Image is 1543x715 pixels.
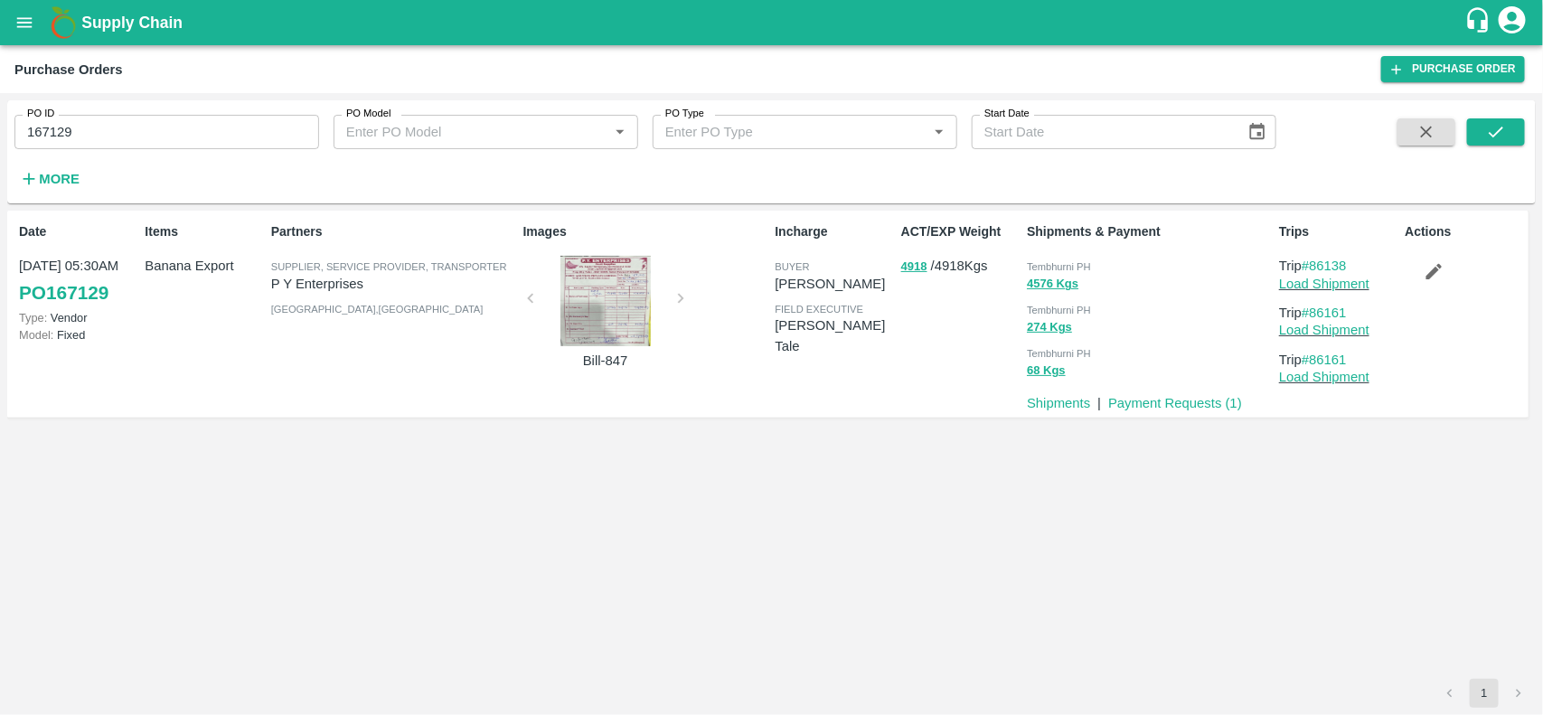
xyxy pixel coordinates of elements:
p: Actions [1406,222,1524,241]
p: Partners [271,222,516,241]
span: Supplier, Service Provider, Transporter [271,261,507,272]
button: 274 Kgs [1027,317,1072,338]
a: Purchase Order [1381,56,1525,82]
input: Start Date [972,115,1233,149]
p: [DATE] 05:30AM [19,256,137,276]
span: Tembhurni PH [1027,261,1091,272]
p: Trip [1279,303,1397,323]
p: Shipments & Payment [1027,222,1272,241]
a: Load Shipment [1279,323,1369,337]
a: #86138 [1302,259,1347,273]
p: Items [145,222,263,241]
span: [GEOGRAPHIC_DATA] , [GEOGRAPHIC_DATA] [271,304,484,315]
button: 68 Kgs [1027,361,1066,381]
a: Supply Chain [81,10,1464,35]
p: P Y Enterprises [271,274,516,294]
nav: pagination navigation [1433,679,1536,708]
span: buyer [775,261,809,272]
a: Payment Requests (1) [1108,396,1242,410]
a: Load Shipment [1279,277,1369,291]
span: Tembhurni PH [1027,348,1091,359]
span: Tembhurni PH [1027,305,1091,315]
a: PO167129 [19,277,108,309]
img: logo [45,5,81,41]
span: Type: [19,311,47,325]
p: Trips [1279,222,1397,241]
input: Enter PO ID [14,115,319,149]
span: field executive [775,304,863,315]
button: 4576 Kgs [1027,274,1078,295]
label: Start Date [984,107,1030,121]
p: Images [523,222,768,241]
label: PO ID [27,107,54,121]
p: Banana Export [145,256,263,276]
button: open drawer [4,2,45,43]
input: Enter PO Type [658,120,899,144]
label: PO Type [665,107,704,121]
button: Open [927,120,951,144]
p: Date [19,222,137,241]
p: Fixed [19,326,137,343]
a: #86161 [1302,306,1347,320]
label: PO Model [346,107,391,121]
a: Load Shipment [1279,370,1369,384]
p: ACT/EXP Weight [901,222,1020,241]
p: Bill-847 [538,351,673,371]
div: customer-support [1464,6,1496,39]
p: [PERSON_NAME] Tale [775,315,893,356]
p: Vendor [19,309,137,326]
span: Model: [19,328,53,342]
button: Open [608,120,632,144]
b: Supply Chain [81,14,183,32]
p: / 4918 Kgs [901,256,1020,277]
div: | [1090,386,1101,413]
div: Purchase Orders [14,58,123,81]
button: More [14,164,84,194]
div: account of current user [1496,4,1529,42]
p: Trip [1279,350,1397,370]
p: Incharge [775,222,893,241]
button: Choose date [1240,115,1275,149]
button: 4918 [901,257,927,278]
a: #86161 [1302,353,1347,367]
a: Shipments [1027,396,1090,410]
input: Enter PO Model [339,120,579,144]
strong: More [39,172,80,186]
button: page 1 [1470,679,1499,708]
p: [PERSON_NAME] [775,274,893,294]
p: Trip [1279,256,1397,276]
